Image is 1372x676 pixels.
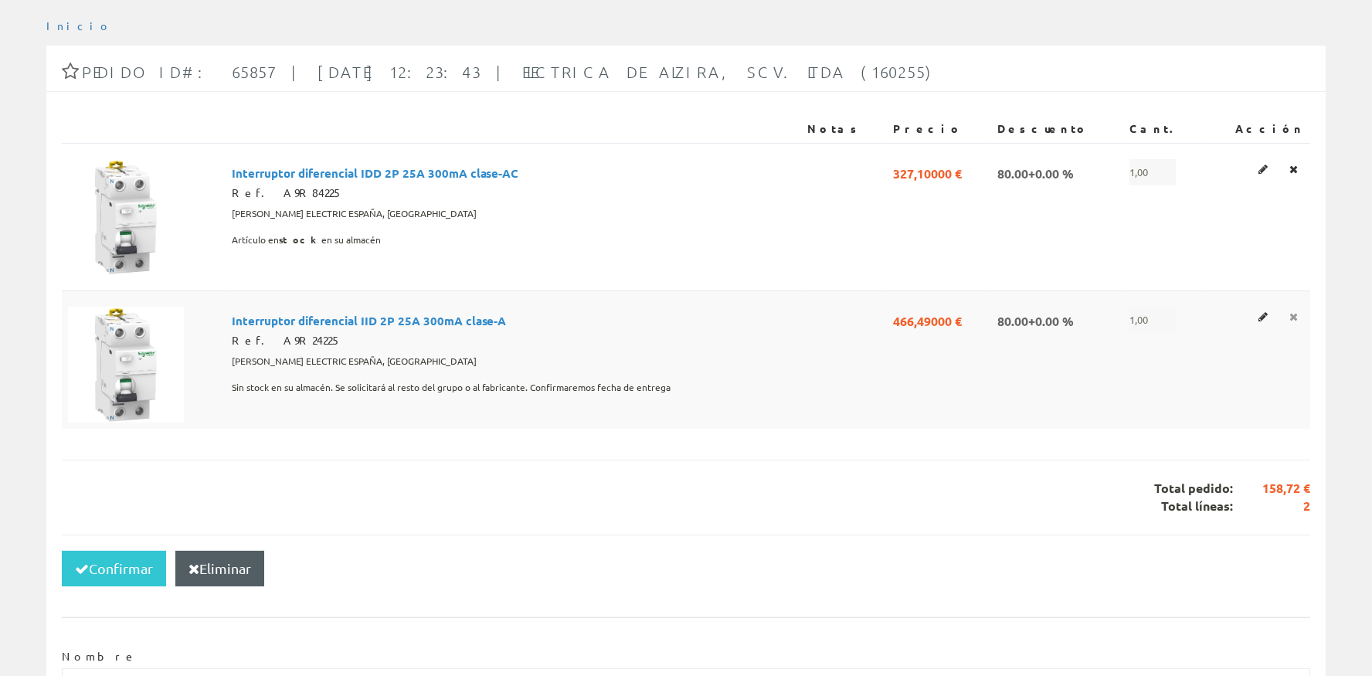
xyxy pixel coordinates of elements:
a: Inicio [46,19,112,32]
th: Acción [1207,115,1310,143]
span: 80.00+0.00 % [997,307,1074,333]
span: [PERSON_NAME] ELECTRIC ESPAÑA, [GEOGRAPHIC_DATA] [232,348,477,375]
img: Foto artículo Interruptor diferencial IID 2P 25A 300mA clase-A (150x150) [68,307,184,423]
button: Confirmar [62,551,166,586]
a: Eliminar [1285,159,1302,179]
a: Editar [1254,307,1272,327]
button: Eliminar [175,551,264,586]
span: Pedido ID#: 65857 | [DATE] 12:23:43 | ELECTRICA DE ALZIRA, SCV. LTDA (160255) [82,63,937,81]
div: Ref. A9R24225 [232,333,796,348]
img: Foto artículo Interruptor diferencial IDD 2P 25A 300mA clase-AC (150x150) [68,159,184,275]
span: Sin stock en su almacén. Se solicitará al resto del grupo o al fabricante. Confirmaremos fecha de... [232,375,671,401]
label: Nombre [62,649,137,664]
div: Ref. A9R84225 [232,185,796,201]
span: 466,49000 € [893,307,962,333]
th: Notas [801,115,887,143]
th: Descuento [991,115,1123,143]
a: Eliminar [1285,307,1302,327]
span: 327,10000 € [893,159,962,185]
th: Cant. [1123,115,1207,143]
span: 158,72 € [1233,480,1310,498]
span: 1,00 [1129,307,1176,333]
th: Precio [887,115,991,143]
span: Interruptor diferencial IDD 2P 25A 300mA clase-AC [232,159,519,185]
span: 1,00 [1129,159,1176,185]
span: Artículo en en su almacén [232,227,381,253]
span: [PERSON_NAME] ELECTRIC ESPAÑA, [GEOGRAPHIC_DATA] [232,201,477,227]
span: Interruptor diferencial IID 2P 25A 300mA clase-A [232,307,507,333]
div: Total pedido: Total líneas: [62,460,1310,535]
a: Editar [1254,159,1272,179]
span: 2 [1233,498,1310,515]
span: 80.00+0.00 % [997,159,1074,185]
b: stock [279,233,321,246]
